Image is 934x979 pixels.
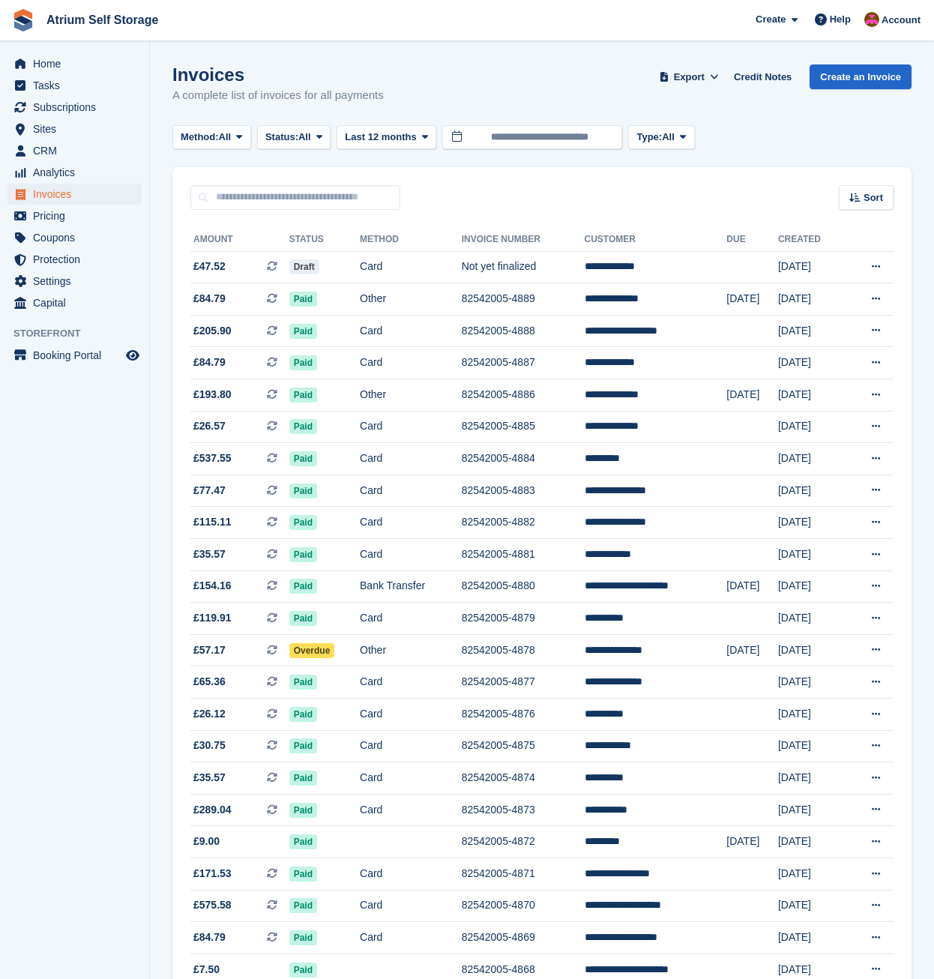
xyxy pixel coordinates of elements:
[360,603,462,635] td: Card
[360,411,462,443] td: Card
[7,227,142,248] a: menu
[726,283,778,316] td: [DATE]
[289,898,317,913] span: Paid
[778,315,845,347] td: [DATE]
[33,53,123,74] span: Home
[462,443,585,475] td: 82542005-4884
[360,539,462,571] td: Card
[289,930,317,945] span: Paid
[462,315,585,347] td: 82542005-4888
[636,130,662,145] span: Type:
[462,730,585,762] td: 82542005-4875
[193,962,220,978] span: £7.50
[289,867,317,882] span: Paid
[462,794,585,826] td: 82542005-4873
[778,762,845,795] td: [DATE]
[360,379,462,412] td: Other
[193,418,226,434] span: £26.57
[172,87,384,104] p: A complete list of invoices for all payments
[289,515,317,530] span: Paid
[193,483,226,498] span: £77.47
[360,507,462,539] td: Card
[219,130,232,145] span: All
[345,130,416,145] span: Last 12 months
[628,125,694,150] button: Type: All
[462,570,585,603] td: 82542005-4880
[193,323,232,339] span: £205.90
[360,475,462,507] td: Card
[172,125,251,150] button: Method: All
[778,826,845,858] td: [DATE]
[462,379,585,412] td: 82542005-4886
[778,634,845,666] td: [DATE]
[728,64,798,89] a: Credit Notes
[193,610,232,626] span: £119.91
[7,140,142,161] a: menu
[360,315,462,347] td: Card
[778,666,845,699] td: [DATE]
[193,706,226,722] span: £26.12
[360,634,462,666] td: Other
[726,228,778,252] th: Due
[7,118,142,139] a: menu
[193,674,226,690] span: £65.36
[810,64,912,89] a: Create an Invoice
[462,922,585,954] td: 82542005-4869
[462,347,585,379] td: 82542005-4887
[360,347,462,379] td: Card
[33,118,123,139] span: Sites
[656,64,722,89] button: Export
[778,507,845,539] td: [DATE]
[7,249,142,270] a: menu
[33,140,123,161] span: CRM
[193,642,226,658] span: £57.17
[289,771,317,786] span: Paid
[864,12,879,27] img: Mark Rhodes
[7,162,142,183] a: menu
[462,283,585,316] td: 82542005-4889
[462,603,585,635] td: 82542005-4879
[360,730,462,762] td: Card
[462,826,585,858] td: 82542005-4872
[7,345,142,366] a: menu
[7,97,142,118] a: menu
[778,699,845,731] td: [DATE]
[756,12,786,27] span: Create
[7,53,142,74] a: menu
[585,228,727,252] th: Customer
[193,897,232,913] span: £575.58
[462,475,585,507] td: 82542005-4883
[193,546,226,562] span: £35.57
[33,227,123,248] span: Coupons
[778,411,845,443] td: [DATE]
[289,324,317,339] span: Paid
[265,130,298,145] span: Status:
[360,443,462,475] td: Card
[13,326,149,341] span: Storefront
[289,963,317,978] span: Paid
[830,12,851,27] span: Help
[7,292,142,313] a: menu
[778,379,845,412] td: [DATE]
[289,451,317,466] span: Paid
[193,738,226,753] span: £30.75
[462,228,585,252] th: Invoice Number
[778,283,845,316] td: [DATE]
[726,570,778,603] td: [DATE]
[462,251,585,283] td: Not yet finalized
[289,259,319,274] span: Draft
[726,634,778,666] td: [DATE]
[462,858,585,890] td: 82542005-4871
[864,190,883,205] span: Sort
[778,539,845,571] td: [DATE]
[33,292,123,313] span: Capital
[193,387,232,403] span: £193.80
[360,251,462,283] td: Card
[33,205,123,226] span: Pricing
[289,675,317,690] span: Paid
[778,228,845,252] th: Created
[778,443,845,475] td: [DATE]
[298,130,311,145] span: All
[193,355,226,370] span: £84.79
[193,259,226,274] span: £47.52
